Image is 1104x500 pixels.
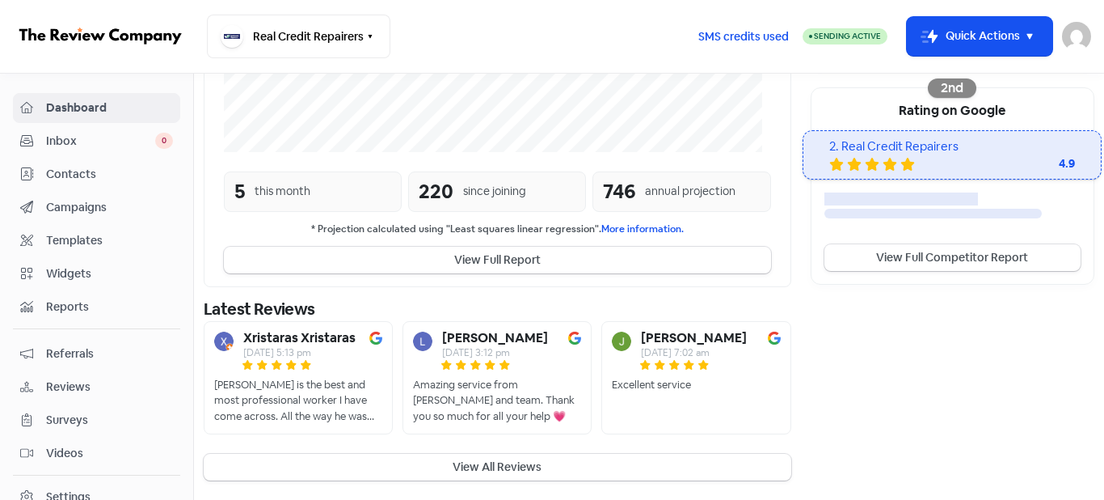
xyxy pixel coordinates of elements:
[207,15,390,58] button: Real Credit Repairers
[46,345,173,362] span: Referrals
[46,445,173,462] span: Videos
[13,159,180,189] a: Contacts
[46,265,173,282] span: Widgets
[46,133,155,150] span: Inbox
[824,244,1081,271] a: View Full Competitor Report
[768,332,781,345] img: Image
[698,28,789,45] span: SMS credits used
[224,247,771,273] button: View Full Report
[369,332,382,345] img: Image
[46,232,173,249] span: Templates
[829,138,1075,156] div: 2. Real Credit Repairers
[814,31,881,41] span: Sending Active
[568,332,581,345] img: Image
[413,332,432,351] img: Avatar
[685,27,803,44] a: SMS credits used
[13,339,180,369] a: Referrals
[413,377,581,425] div: Amazing service from [PERSON_NAME] and team. Thank you so much for all your help 💗
[603,177,635,206] div: 746
[13,126,180,156] a: Inbox 0
[243,348,356,358] div: [DATE] 5:13 pm
[928,78,976,98] div: 2nd
[612,377,691,393] div: Excellent service
[13,226,180,256] a: Templates
[224,222,771,237] small: * Projection calculated using "Least squares linear regression".
[204,297,791,321] div: Latest Reviews
[645,183,735,200] div: annual projection
[46,412,173,429] span: Surveys
[46,299,173,316] span: Reports
[214,377,382,425] div: [PERSON_NAME] is the best and most professional worker I have come across. All the way he was wit...
[419,177,453,206] div: 220
[234,177,245,206] div: 5
[46,166,173,183] span: Contacts
[641,348,747,358] div: [DATE] 7:02 am
[204,454,791,481] button: View All Reviews
[214,332,234,351] img: Avatar
[803,27,887,46] a: Sending Active
[155,133,173,149] span: 0
[442,332,548,345] b: [PERSON_NAME]
[13,93,180,123] a: Dashboard
[46,100,173,117] span: Dashboard
[46,379,173,396] span: Reviews
[13,372,180,402] a: Reviews
[243,332,356,345] b: Xristaras Xristaras
[601,222,684,235] a: More information.
[612,332,631,351] img: Avatar
[1062,22,1091,51] img: User
[811,88,1093,130] div: Rating on Google
[13,292,180,322] a: Reports
[46,199,173,216] span: Campaigns
[641,332,747,345] b: [PERSON_NAME]
[255,183,310,200] div: this month
[13,405,180,435] a: Surveys
[907,17,1052,56] button: Quick Actions
[463,183,526,200] div: since joining
[1010,155,1075,172] div: 4.9
[13,439,180,468] a: Videos
[442,348,548,358] div: [DATE] 3:12 pm
[13,193,180,222] a: Campaigns
[13,259,180,289] a: Widgets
